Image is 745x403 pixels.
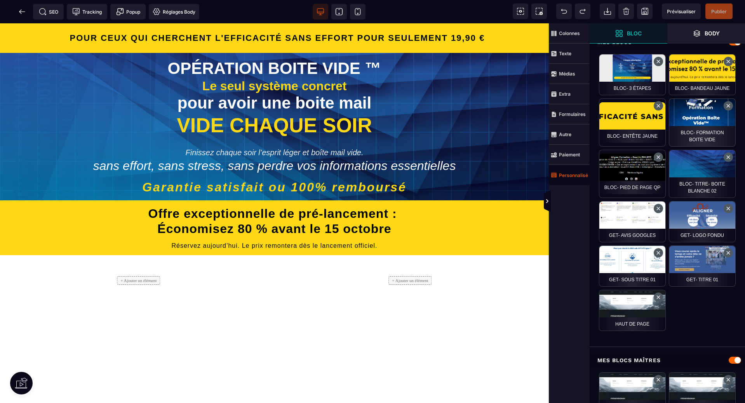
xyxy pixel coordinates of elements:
strong: Autre [559,131,571,137]
span: Afficher les vues [590,190,597,213]
div: GET- Avis Googles [599,201,666,242]
span: Code de suivi [67,4,107,19]
span: Popup [116,8,140,16]
strong: Bloc [627,30,642,36]
span: Rétablir [575,4,590,19]
div: Bloc- Bandeau Jaune [669,54,736,95]
span: Formulaires [549,104,590,124]
div: GET- Logo Fondu [669,201,736,242]
span: Voir mobile [350,4,366,19]
strong: Texte [559,51,571,56]
span: Nettoyage [618,4,634,19]
span: Enregistrer [637,4,653,19]
strong: OPÉRATION BOITE VIDE ™ [168,36,381,54]
div: Bloc- Pied de Page QP [599,150,666,198]
div: GET- Sous Titre 01 [599,245,666,287]
strong: Paiement [559,152,580,158]
span: Aperçu [662,4,701,19]
div: Bloc- Titre- Boite Blanche 02 [669,150,736,198]
span: SEO [39,8,58,16]
span: Ouvrir les blocs [590,23,667,44]
span: Réglages Body [153,8,195,16]
span: Importer [600,4,615,19]
span: Ouvrir les calques [667,23,745,44]
span: Paiement [549,145,590,165]
h1: Offre exceptionnelle de pré-lancement : Économisez 80 % avant le 15 octobre [12,179,537,217]
strong: Personnalisé [559,172,588,178]
span: Retour [14,4,30,19]
span: Voir tablette [331,4,347,19]
strong: Médias [559,71,575,77]
span: Extra [549,84,590,104]
div: Bloc- Entête Jaune [599,98,666,147]
div: Mes blocs maîtres [590,353,745,368]
span: Tracking [72,8,102,16]
span: Texte [549,44,590,64]
strong: pour avoir une boite mail [178,70,371,89]
text: Réservez aujourd’hui. Le prix remontera dès le lancement officiel. [12,217,537,228]
span: Publier [711,9,727,14]
span: Favicon [149,4,199,19]
strong: Body [705,30,720,36]
span: Voir bureau [313,4,328,19]
div: GET- Titre 01 [669,245,736,287]
span: Capture d'écran [531,4,547,19]
span: sans effort, sans stress, sans perdre vos informations essentielles [93,135,456,149]
span: Voir les composants [513,4,528,19]
div: Haut de page [599,290,666,331]
span: Défaire [556,4,572,19]
div: BLOC- Formation Boite Vide [669,98,736,147]
span: Médias [549,64,590,84]
span: Personnalisé [549,165,590,185]
strong: Extra [559,91,571,97]
span: Créer une alerte modale [110,4,146,19]
span: Autre [549,124,590,145]
span: Métadata SEO [33,4,64,19]
strong: Colonnes [559,30,580,36]
div: Bloc- 3 étapes [599,54,666,95]
span: Prévisualiser [667,9,696,14]
strong: Le seul système concret [202,56,347,70]
b: VIDE CHAQUE SOIR [177,91,372,113]
strong: Formulaires [559,111,586,117]
h2: POUR CEUX QUI CHERCHENT L'EFFICACITÉ SANS EFFORT POUR SEULEMENT 19,90 € [12,6,543,24]
strong: Finissez chaque soir l’esprit léger et boîte mail vide. [186,125,364,133]
span: Enregistrer le contenu [705,4,733,19]
span: Garantie satisfait ou 100% remboursé [142,157,407,171]
span: Colonnes [549,23,590,44]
